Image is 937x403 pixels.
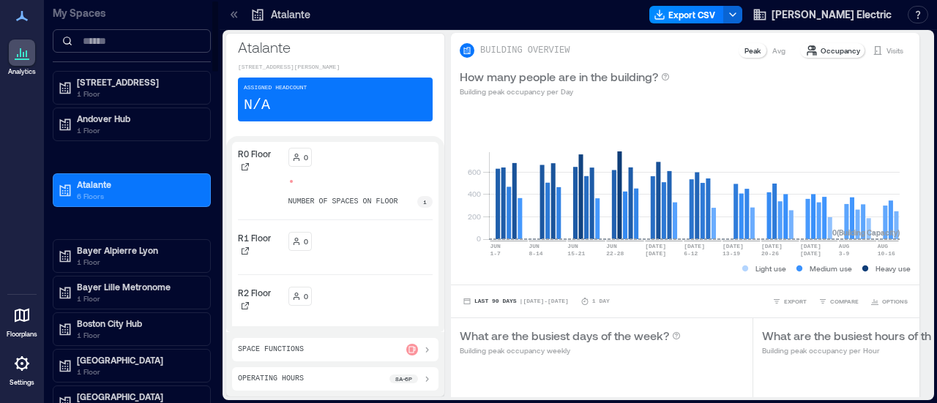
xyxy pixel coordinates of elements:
p: R0 Floor [238,148,271,159]
p: Light use [755,263,786,274]
p: [STREET_ADDRESS][PERSON_NAME] [238,63,433,72]
text: 6-12 [684,250,698,257]
text: 15-21 [567,250,585,257]
text: 20-26 [761,250,779,257]
tspan: 400 [468,189,481,198]
button: EXPORT [769,294,810,309]
text: 13-19 [723,250,740,257]
text: JUN [606,243,617,249]
p: 1 Floor [77,256,200,268]
p: Space Functions [238,344,304,355]
span: EXPORT [784,297,807,306]
span: OPTIONS [882,297,908,306]
p: Assigned Headcount [244,83,307,92]
p: Atalante [77,178,200,190]
text: [DATE] [684,243,705,249]
p: How many people are in the building? [460,68,658,86]
a: Floorplans [2,298,42,343]
p: Visits [886,45,903,56]
p: My Spaces [53,6,211,20]
tspan: 600 [468,167,481,176]
p: Medium use [810,263,852,274]
a: Analytics [4,35,40,80]
p: 1 Floor [77,124,200,136]
text: [DATE] [800,243,821,249]
p: Occupancy [821,45,860,56]
p: N/A [244,95,270,116]
p: Peak [744,45,761,56]
p: number of spaces on floor [288,196,398,208]
p: Atalante [238,37,433,57]
p: [GEOGRAPHIC_DATA] [77,354,200,366]
p: 1 [423,197,427,206]
p: Settings [10,378,34,387]
text: [DATE] [645,243,666,249]
button: Last 90 Days |[DATE]-[DATE] [460,294,572,309]
button: OPTIONS [867,294,911,309]
p: 0 [304,151,308,163]
p: 1 Floor [77,293,200,304]
text: 1-7 [490,250,501,257]
text: JUN [529,243,540,249]
p: Atalante [271,7,310,22]
text: [DATE] [800,250,821,257]
p: Operating Hours [238,373,304,385]
p: Floorplans [7,330,37,339]
p: What are the busiest days of the week? [460,327,669,344]
tspan: 0 [477,234,481,243]
p: 6 Floors [77,190,200,202]
p: Building peak occupancy per Day [460,86,670,97]
p: [GEOGRAPHIC_DATA] [77,391,200,402]
text: JUN [490,243,501,249]
p: Analytics [8,67,36,76]
p: BUILDING OVERVIEW [480,45,570,56]
p: Avg [772,45,785,56]
p: Building peak occupancy weekly [460,344,681,356]
button: COMPARE [815,294,862,309]
p: 0 [304,290,308,302]
p: R1 Floor [238,232,271,244]
button: Export CSV [649,6,724,23]
button: [PERSON_NAME] Electric [748,3,896,26]
p: 1 Day [592,297,610,306]
a: Settings [4,346,40,391]
text: AUG [839,243,850,249]
p: Heavy use [876,263,911,274]
text: AUG [878,243,889,249]
p: Boston City Hub [77,317,200,329]
text: [DATE] [723,243,744,249]
p: 1 Floor [77,329,200,341]
text: JUN [567,243,578,249]
p: 1 Floor [77,366,200,377]
p: Bayer Alpierre Lyon [77,244,200,256]
text: [DATE] [645,250,666,257]
p: 1 Floor [77,88,200,99]
span: COMPARE [830,297,859,306]
text: 3-9 [839,250,850,257]
span: [PERSON_NAME] Electric [772,7,892,22]
text: 10-16 [878,250,895,257]
p: Bayer Lille Metronome [77,281,200,293]
p: Andover Hub [77,113,200,124]
tspan: 200 [468,212,481,221]
text: [DATE] [761,243,783,249]
text: 22-28 [606,250,624,257]
p: 8a - 6p [395,374,412,383]
p: R2 Floor [238,287,271,298]
text: 8-14 [529,250,542,257]
p: [STREET_ADDRESS] [77,76,200,88]
p: 0 [304,236,308,247]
